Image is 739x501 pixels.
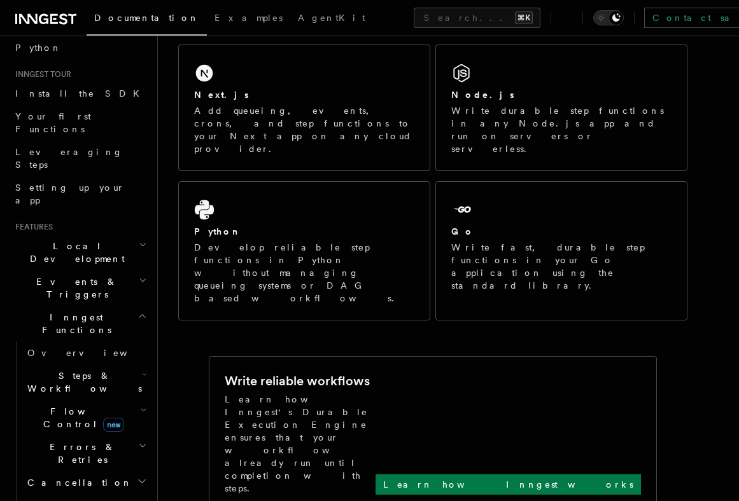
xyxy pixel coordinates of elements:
button: Local Development [10,235,150,270]
span: Features [10,222,53,232]
span: Python [15,43,62,53]
a: PythonDevelop reliable step functions in Python without managing queueing systems or DAG based wo... [178,181,430,320]
button: Flow Controlnew [22,400,150,436]
a: GoWrite fast, durable step functions in your Go application using the standard library. [435,181,687,320]
p: Write durable step functions in any Node.js app and run on servers or serverless. [451,104,672,155]
a: Python [10,36,150,59]
p: Develop reliable step functions in Python without managing queueing systems or DAG based workflows. [194,241,414,305]
button: Errors & Retries [22,436,150,471]
p: Learn how Inngest works [383,478,633,491]
h2: Python [194,225,241,238]
span: AgentKit [298,13,365,23]
span: Errors & Retries [22,441,138,466]
span: new [103,418,124,432]
a: Examples [207,4,290,34]
span: Install the SDK [15,88,147,99]
h2: Go [451,225,474,238]
a: Learn how Inngest works [376,474,641,495]
span: Steps & Workflows [22,369,142,395]
a: Documentation [87,4,207,36]
span: Setting up your app [15,182,125,205]
button: Events & Triggers [10,270,150,306]
button: Search...⌘K [414,8,540,28]
p: Add queueing, events, crons, and step functions to your Next app on any cloud provider. [194,104,414,155]
span: Inngest Functions [10,311,137,336]
a: Next.jsAdd queueing, events, crons, and step functions to your Next app on any cloud provider. [178,45,430,171]
a: Setting up your app [10,176,150,212]
span: Documentation [94,13,199,23]
a: Leveraging Steps [10,141,150,176]
a: Install the SDK [10,82,150,105]
button: Cancellation [22,471,150,494]
h2: Node.js [451,88,514,101]
p: Learn how Inngest's Durable Execution Engine ensures that your workflow already run until complet... [225,393,376,495]
span: Local Development [10,240,139,265]
button: Steps & Workflows [22,364,150,400]
span: Overview [27,348,158,358]
span: Your first Functions [15,111,91,134]
a: Your first Functions [10,105,150,141]
a: AgentKit [290,4,373,34]
span: Cancellation [22,476,132,489]
button: Inngest Functions [10,306,150,341]
a: Overview [22,341,150,364]
span: Examples [215,13,283,23]
p: Write fast, durable step functions in your Go application using the standard library. [451,241,672,292]
span: Events & Triggers [10,275,139,301]
button: Toggle dark mode [593,10,624,25]
a: Node.jsWrite durable step functions in any Node.js app and run on servers or serverless. [435,45,687,171]
kbd: ⌘K [515,11,533,24]
h2: Write reliable workflows [225,372,370,390]
span: Flow Control [22,405,140,430]
span: Inngest tour [10,69,71,79]
h2: Next.js [194,88,249,101]
span: Leveraging Steps [15,147,123,170]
